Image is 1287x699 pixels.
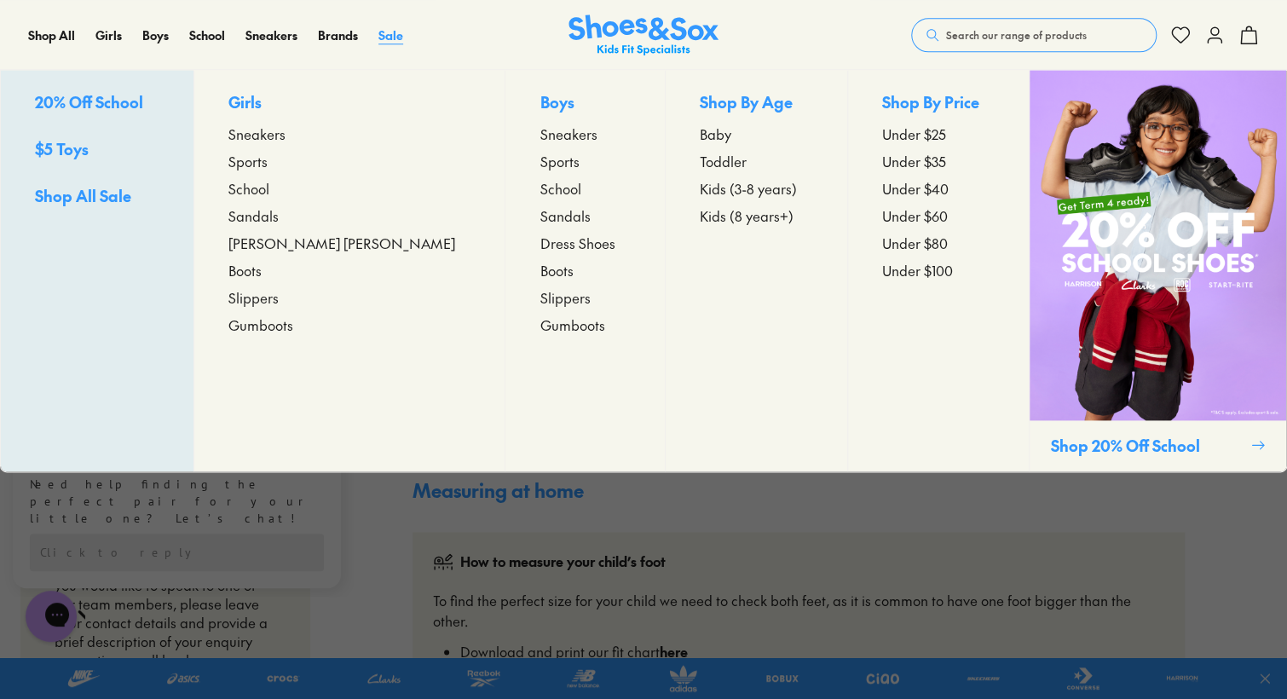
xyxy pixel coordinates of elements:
p: Boys [540,90,631,117]
img: SNS_Logo_Responsive.svg [568,14,719,56]
h4: Measuring at home [413,477,1185,505]
a: Kids (8 years+) [700,205,813,226]
span: Kids (3-8 years) [700,178,797,199]
a: Under $100 [882,260,996,280]
span: Slippers [540,287,590,308]
a: Sports [540,151,631,171]
a: Under $40 [882,178,996,199]
span: Under $60 [882,205,948,226]
div: Need help finding the perfect pair for your little one? Let’s chat! [30,54,324,105]
a: Baby [700,124,813,144]
span: Sports [540,151,579,171]
button: Dismiss campaign [300,21,324,45]
span: Gumboots [228,315,293,335]
span: [PERSON_NAME] [PERSON_NAME] [228,233,455,253]
a: Shoes & Sox [568,14,719,56]
a: $5 Toys [35,137,159,164]
a: [PERSON_NAME] [PERSON_NAME] [228,233,471,253]
a: School [540,178,631,199]
a: Boys [142,26,169,44]
span: Slippers [228,287,279,308]
img: SCHOOLPROMO_COLLECTION.png [1030,70,1286,420]
div: Reply to the campaigns [30,112,324,149]
span: Under $40 [882,178,949,199]
span: Search our range of products [946,27,1087,43]
a: Gumboots [228,315,471,335]
span: Under $100 [882,260,953,280]
a: Slippers [228,287,471,308]
a: 20% Off School [35,90,159,117]
span: Sneakers [540,124,597,144]
span: Girls [95,26,122,43]
span: Sports [228,151,268,171]
a: Toddler [700,151,813,171]
a: Kids (3-8 years) [700,178,813,199]
span: School [189,26,225,43]
div: How to measure your child’s foot [460,552,666,573]
span: Sneakers [228,124,286,144]
a: Boots [540,260,631,280]
a: Sandals [540,205,631,226]
p: To find the perfect size for your child we need to check both feet, as it is common to have one f... [433,586,1164,634]
a: Sports [228,151,471,171]
span: Sandals [228,205,279,226]
a: Under $25 [882,124,996,144]
a: Under $80 [882,233,996,253]
span: Sneakers [245,26,297,43]
a: Brands [318,26,358,44]
img: Shoes logo [30,20,57,47]
p: Our customer support hours are 9 am - 4 pm from [DATE] to [DATE]. If you would like to speak to o... [55,539,276,669]
span: School [540,178,580,199]
span: 20% Off School [35,91,143,113]
span: Baby [700,124,731,144]
a: Boots [228,260,471,280]
a: Sneakers [245,26,297,44]
a: Girls [95,26,122,44]
a: School [228,178,471,199]
span: $5 Toys [35,138,89,159]
a: Slippers [540,287,631,308]
p: Shop 20% Off School [1050,434,1244,457]
span: Brands [318,26,358,43]
span: Sale [378,26,403,43]
span: Boots [540,260,573,280]
iframe: Gorgias live chat messenger [17,585,85,648]
a: Sale [378,26,403,44]
a: Sneakers [540,124,631,144]
span: Boys [142,26,169,43]
span: Sandals [540,205,590,226]
span: Under $80 [882,233,948,253]
span: Toddler [700,151,747,171]
a: Gumboots [540,315,631,335]
a: Shop 20% Off School [1029,70,1286,471]
a: Shop All Sale [35,184,159,211]
p: Girls [228,90,471,117]
a: Sandals [228,205,471,226]
span: Boots [228,260,262,280]
button: Search our range of products [911,18,1157,52]
p: Shop By Price [882,90,996,117]
a: School [189,26,225,44]
span: Under $35 [882,151,946,171]
span: Under $25 [882,124,946,144]
span: Gumboots [540,315,604,335]
span: Kids (8 years+) [700,205,794,226]
a: Under $60 [882,205,996,226]
a: Shop All [28,26,75,44]
span: Dress Shoes [540,233,615,253]
p: Shop By Age [700,90,813,117]
h3: Shoes [64,25,131,42]
li: Download and print our fit chart [460,641,1164,661]
div: Message from Shoes. Need help finding the perfect pair for your little one? Let’s chat! [13,20,341,105]
span: School [228,178,269,199]
a: Dress Shoes [540,233,631,253]
span: Shop All [28,26,75,43]
a: Sneakers [228,124,471,144]
a: Under $35 [882,151,996,171]
div: Campaign message [13,3,341,166]
span: Shop All Sale [35,185,131,206]
a: here [660,642,688,661]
